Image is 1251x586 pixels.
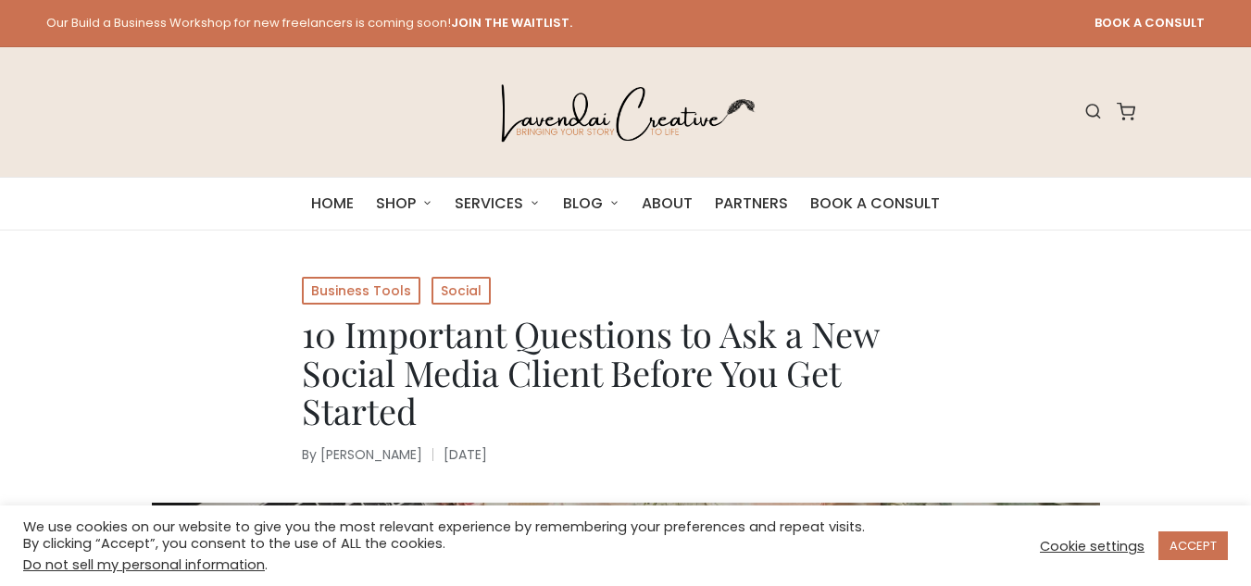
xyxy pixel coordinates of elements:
[1158,531,1228,560] a: ACCEPT
[455,178,540,230] a: SERVICES
[432,443,487,466] span: [DATE]
[455,191,523,217] span: SERVICES
[1084,103,1102,120] svg: Search
[376,178,432,230] a: SHOP
[376,191,416,217] span: SHOP
[563,178,619,230] a: BLOG
[715,191,788,217] span: PARTNERS
[715,178,788,230] a: PARTNERS
[317,445,422,464] a: [PERSON_NAME]
[302,277,420,305] a: Business Tools
[320,445,422,464] span: [PERSON_NAME]
[311,191,354,217] span: HOME
[1095,13,1205,34] a: BOOK A CONSULT
[311,178,354,230] a: HOME
[311,178,940,230] nav: Site Navigation
[642,178,693,230] a: ABOUT
[46,13,572,34] span: Our Build a Business Workshop for new freelancers is coming soon!
[810,191,940,217] span: BOOK A CONSULT
[642,191,693,217] span: ABOUT
[23,556,867,573] div: .
[23,555,265,574] a: Do not sell my personal information
[810,178,940,230] a: BOOK A CONSULT
[432,277,491,305] a: Social
[302,443,422,466] span: By
[491,70,759,154] img: lavendai creative logo. feather pen
[1040,538,1145,555] a: Cookie settings
[23,518,867,573] div: We use cookies on our website to give you the most relevant experience by remembering your prefer...
[302,315,950,430] h1: 10 Important Questions to Ask a New Social Media Client Before You Get Started
[563,191,603,217] span: BLOG
[451,13,572,34] a: JOIN THE WAITLIST.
